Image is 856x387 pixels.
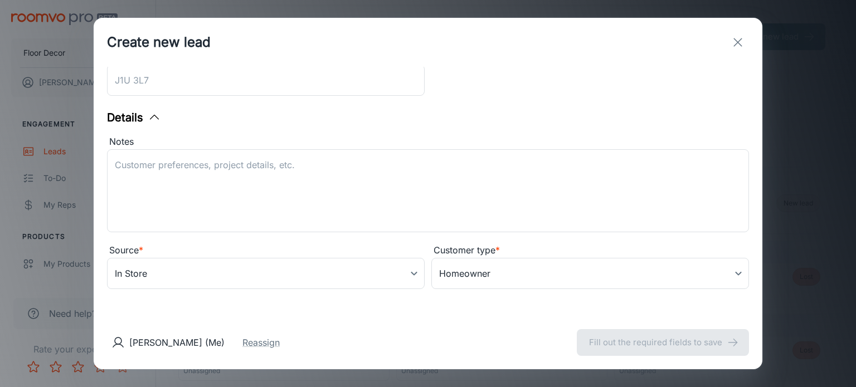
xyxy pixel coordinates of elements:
[431,243,749,258] div: Customer type
[107,258,425,289] div: In Store
[727,31,749,53] button: exit
[107,32,211,52] h1: Create new lead
[129,336,225,349] p: [PERSON_NAME] (Me)
[431,258,749,289] div: Homeowner
[107,109,161,126] button: Details
[242,336,280,349] button: Reassign
[107,135,749,149] div: Notes
[107,243,425,258] div: Source
[107,65,425,96] input: J1U 3L7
